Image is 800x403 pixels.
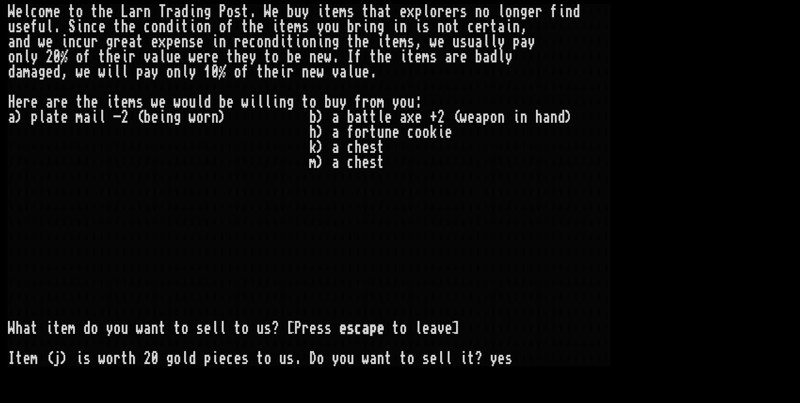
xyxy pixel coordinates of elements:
[513,34,520,49] div: p
[475,34,482,49] div: a
[189,65,196,80] div: y
[362,19,369,34] div: i
[497,49,505,65] div: l
[98,4,106,19] div: h
[226,19,234,34] div: f
[76,19,83,34] div: i
[309,34,317,49] div: n
[46,34,53,49] div: e
[573,4,580,19] div: d
[98,19,106,34] div: e
[189,19,196,34] div: i
[279,65,287,80] div: i
[46,4,53,19] div: m
[166,49,174,65] div: u
[272,4,279,19] div: e
[332,49,339,65] div: .
[204,65,211,80] div: 1
[121,34,128,49] div: e
[400,4,407,19] div: e
[452,49,460,65] div: r
[369,4,377,19] div: h
[15,65,23,80] div: a
[497,34,505,49] div: y
[256,19,264,34] div: e
[113,34,121,49] div: r
[287,49,294,65] div: b
[159,49,166,65] div: l
[174,19,181,34] div: i
[61,49,68,65] div: %
[61,65,68,80] div: ,
[113,65,121,80] div: l
[241,65,249,80] div: f
[294,49,302,65] div: e
[46,19,53,34] div: l
[204,4,211,19] div: g
[219,34,226,49] div: n
[121,95,128,110] div: e
[113,49,121,65] div: e
[249,49,256,65] div: y
[8,34,15,49] div: a
[128,95,136,110] div: m
[234,49,241,65] div: h
[369,19,377,34] div: n
[166,34,174,49] div: p
[219,65,226,80] div: %
[332,34,339,49] div: g
[294,4,302,19] div: u
[31,4,38,19] div: c
[272,19,279,34] div: i
[385,4,392,19] div: t
[159,4,166,19] div: T
[482,34,490,49] div: l
[76,4,83,19] div: o
[46,65,53,80] div: e
[196,95,204,110] div: l
[415,4,422,19] div: p
[23,49,31,65] div: l
[241,49,249,65] div: e
[377,19,385,34] div: g
[23,65,31,80] div: m
[249,95,256,110] div: i
[23,4,31,19] div: l
[452,19,460,34] div: t
[121,19,128,34] div: h
[121,4,128,19] div: L
[249,4,256,19] div: .
[151,49,159,65] div: a
[430,49,437,65] div: s
[8,65,15,80] div: d
[272,65,279,80] div: e
[151,95,159,110] div: w
[339,4,347,19] div: m
[68,34,76,49] div: n
[211,65,219,80] div: 0
[332,4,339,19] div: e
[106,65,113,80] div: i
[241,4,249,19] div: t
[144,19,151,34] div: c
[106,49,113,65] div: h
[189,95,196,110] div: u
[445,19,452,34] div: o
[475,4,482,19] div: n
[505,49,513,65] div: y
[279,34,287,49] div: i
[174,4,181,19] div: a
[106,4,113,19] div: e
[520,19,528,34] div: ,
[241,95,249,110] div: w
[106,34,113,49] div: g
[91,95,98,110] div: e
[249,34,256,49] div: c
[558,4,565,19] div: i
[302,4,309,19] div: y
[272,49,279,65] div: o
[241,19,249,34] div: t
[256,34,264,49] div: o
[294,34,302,49] div: i
[460,34,467,49] div: s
